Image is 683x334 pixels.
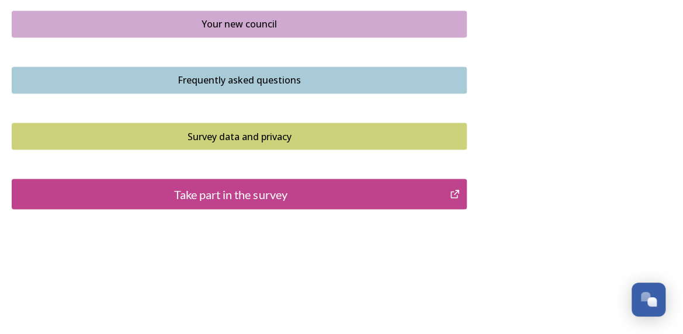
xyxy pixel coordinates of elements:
button: Take part in the survey [12,179,467,209]
div: Survey data and privacy [18,129,460,143]
button: Frequently asked questions [12,67,467,93]
button: Survey data and privacy [12,123,467,149]
button: Your new council [12,11,467,37]
button: Open Chat [632,283,665,316]
div: Take part in the survey [18,185,443,203]
div: Your new council [18,17,460,31]
div: Frequently asked questions [18,73,460,87]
